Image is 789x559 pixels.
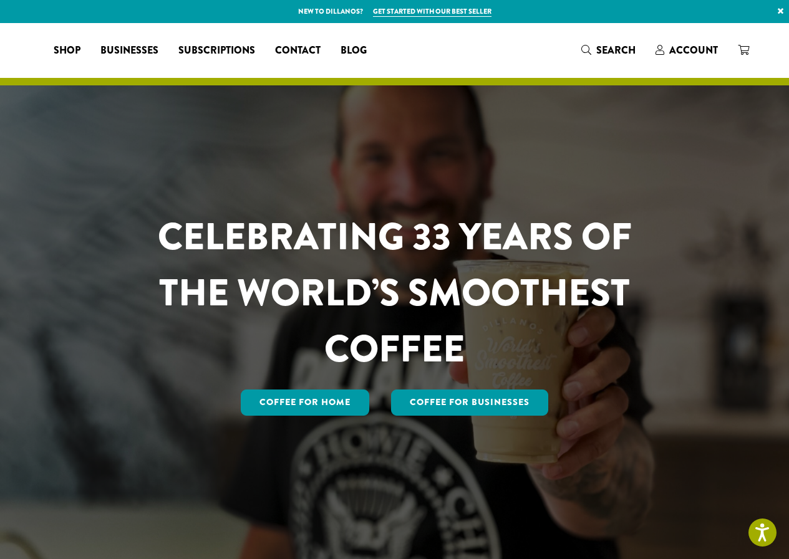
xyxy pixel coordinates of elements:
[391,389,548,416] a: Coffee For Businesses
[100,43,158,59] span: Businesses
[121,209,669,377] h1: CELEBRATING 33 YEARS OF THE WORLD’S SMOOTHEST COFFEE
[241,389,369,416] a: Coffee for Home
[373,6,491,17] a: Get started with our best seller
[669,43,718,57] span: Account
[275,43,321,59] span: Contact
[596,43,636,57] span: Search
[341,43,367,59] span: Blog
[44,41,90,60] a: Shop
[178,43,255,59] span: Subscriptions
[54,43,80,59] span: Shop
[571,40,646,60] a: Search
